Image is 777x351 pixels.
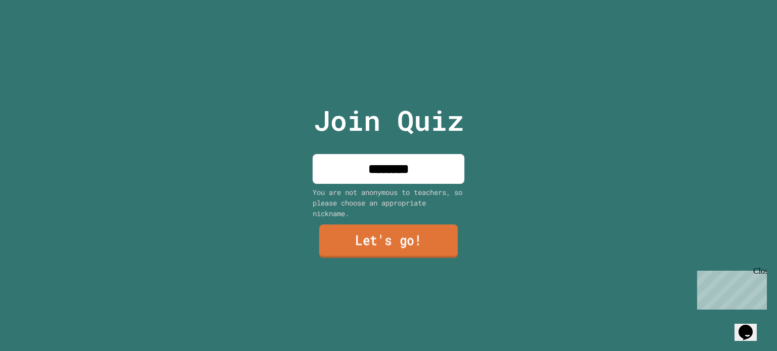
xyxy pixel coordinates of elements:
[319,225,458,258] a: Let's go!
[4,4,70,64] div: Chat with us now!Close
[735,311,767,341] iframe: chat widget
[314,99,464,141] p: Join Quiz
[693,267,767,310] iframe: chat widget
[313,187,464,219] div: You are not anonymous to teachers, so please choose an appropriate nickname.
